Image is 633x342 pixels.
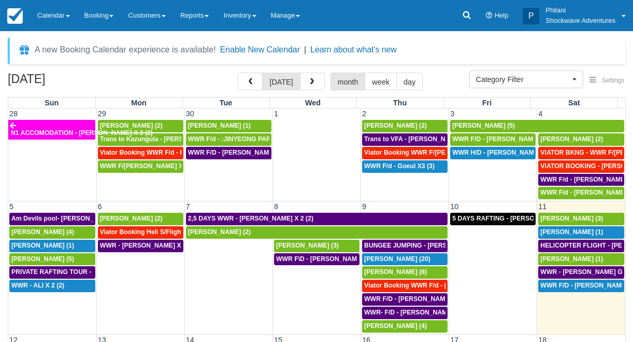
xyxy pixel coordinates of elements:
[362,120,448,132] a: [PERSON_NAME] (2)
[8,73,139,92] h2: [DATE]
[98,226,183,239] a: Viator Booking Heli S/Flight - [PERSON_NAME] X 1 (1)
[364,162,435,170] span: WWR F/d - Goeul X3 (3)
[98,213,183,225] a: [PERSON_NAME] (2)
[538,226,624,239] a: [PERSON_NAME] (1)
[262,73,300,90] button: [DATE]
[11,255,74,263] span: [PERSON_NAME] (5)
[449,202,459,211] span: 10
[362,160,448,173] a: WWR F/d - Goeul X3 (3)
[452,215,584,222] span: 5 DAYS RAFTING - [PERSON_NAME] X 2 (4)
[452,122,515,129] span: [PERSON_NAME] (5)
[186,133,271,146] a: WWR F/d - :JINYEONG PARK X 4 (4)
[186,226,448,239] a: [PERSON_NAME] (2)
[540,228,603,236] span: [PERSON_NAME] (1)
[9,226,95,239] a: [PERSON_NAME] (4)
[220,45,300,55] button: Enable New Calendar
[545,5,615,16] p: Philani
[273,110,279,118] span: 1
[100,122,163,129] span: [PERSON_NAME] (2)
[364,282,571,289] span: Viator Booking WWR F/d - [PERSON_NAME] [PERSON_NAME] X2 (2)
[538,213,624,225] a: [PERSON_NAME] (3)
[304,45,306,54] span: |
[274,240,359,252] a: [PERSON_NAME] (3)
[364,242,496,249] span: BUNGEE JUMPING - [PERSON_NAME] 2 (2)
[9,266,95,279] a: PRIVATE RAFTING TOUR - [PERSON_NAME] X 5 (5)
[538,253,624,266] a: [PERSON_NAME] (1)
[362,240,448,252] a: BUNGEE JUMPING - [PERSON_NAME] 2 (2)
[310,45,397,54] a: Learn about what's new
[361,202,367,211] span: 9
[364,149,509,156] span: Viator Booking WWR F/[PERSON_NAME] X 2 (2)
[9,280,95,292] a: WWR - ALI X 2 (2)
[11,268,167,276] span: PRIVATE RAFTING TOUR - [PERSON_NAME] X 5 (5)
[98,240,183,252] a: WWR - [PERSON_NAME] X 2 (2)
[538,147,624,159] a: VIATOR BKNG - WWR F/[PERSON_NAME] 3 (3)
[449,110,455,118] span: 3
[364,135,482,143] span: Trans to VFA - [PERSON_NAME] X 2 (2)
[11,129,153,136] span: N1 ACCOMODATION - [PERSON_NAME] X 2 (2)
[540,215,603,222] span: [PERSON_NAME] (3)
[362,147,448,159] a: Viator Booking WWR F/[PERSON_NAME] X 2 (2)
[364,122,427,129] span: [PERSON_NAME] (2)
[364,255,430,263] span: [PERSON_NAME] (20)
[364,309,468,316] span: WWR- F/D - [PERSON_NAME] 2 (2)
[9,253,95,266] a: [PERSON_NAME] (5)
[450,120,624,132] a: [PERSON_NAME] (5)
[538,240,624,252] a: HELICOPTER FLIGHT - [PERSON_NAME] G X 1 (1)
[188,135,296,143] span: WWR F/d - :JINYEONG PARK X 4 (4)
[538,280,624,292] a: WWR F/D - [PERSON_NAME] X1 (1)
[100,215,163,222] span: [PERSON_NAME] (2)
[11,228,74,236] span: [PERSON_NAME] (4)
[568,99,580,107] span: Sat
[188,149,296,156] span: WWR F/D - [PERSON_NAME] X 1 (1)
[450,133,536,146] a: WWR F/D - [PERSON_NAME] X 4 (4)
[538,187,624,199] a: WWR F/d - [PERSON_NAME] (1)
[220,99,233,107] span: Tue
[364,268,427,276] span: [PERSON_NAME] (6)
[364,322,427,330] span: [PERSON_NAME] (4)
[100,242,196,249] span: WWR - [PERSON_NAME] X 2 (2)
[365,73,397,90] button: week
[274,253,359,266] a: WWR F\D - [PERSON_NAME] X 3 (3)
[98,147,183,159] a: Viator Booking WWR F/d - Duty [PERSON_NAME] 2 (2)
[9,240,95,252] a: [PERSON_NAME] (1)
[276,242,339,249] span: [PERSON_NAME] (3)
[8,110,19,118] span: 28
[188,215,313,222] span: 2,5 DAYS WWR - [PERSON_NAME] X 2 (2)
[35,44,216,56] div: A new Booking Calendar experience is available!
[100,228,263,236] span: Viator Booking Heli S/Flight - [PERSON_NAME] X 1 (1)
[185,110,195,118] span: 30
[538,160,624,173] a: VIATOR BOOKING - [PERSON_NAME] 2 (2)
[362,293,448,306] a: WWR F/D - [PERSON_NAME] X 4 (4)
[273,202,279,211] span: 8
[523,8,539,24] div: P
[486,12,493,19] i: Help
[131,99,147,107] span: Mon
[7,8,23,24] img: checkfront-main-nav-mini-logo.png
[602,77,624,84] span: Settings
[362,266,448,279] a: [PERSON_NAME] (6)
[362,307,448,319] a: WWR- F/D - [PERSON_NAME] 2 (2)
[538,133,624,146] a: [PERSON_NAME] (2)
[188,122,251,129] span: [PERSON_NAME] (1)
[186,147,271,159] a: WWR F/D - [PERSON_NAME] X 1 (1)
[100,135,237,143] span: Trans to Kazungula - [PERSON_NAME] x 1 (2)
[540,255,603,263] span: [PERSON_NAME] (1)
[45,99,59,107] span: Sun
[452,149,555,156] span: WWR H/D - [PERSON_NAME] 5 (5)
[482,99,492,107] span: Fri
[362,320,448,333] a: [PERSON_NAME] (4)
[583,73,630,88] button: Settings
[362,133,448,146] a: Trans to VFA - [PERSON_NAME] X 2 (2)
[98,133,183,146] a: Trans to Kazungula - [PERSON_NAME] x 1 (2)
[450,147,536,159] a: WWR H/D - [PERSON_NAME] 5 (5)
[330,73,366,90] button: month
[11,242,74,249] span: [PERSON_NAME] (1)
[452,135,560,143] span: WWR F/D - [PERSON_NAME] X 4 (4)
[537,202,548,211] span: 11
[97,110,107,118] span: 29
[9,213,95,225] a: Am Devils pool- [PERSON_NAME] X 2 (2)
[186,213,448,225] a: 2,5 DAYS WWR - [PERSON_NAME] X 2 (2)
[98,120,183,132] a: [PERSON_NAME] (2)
[100,162,196,170] span: WWR F/[PERSON_NAME] X2 (2)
